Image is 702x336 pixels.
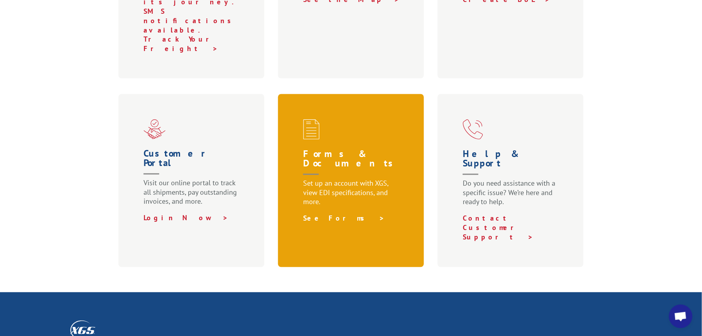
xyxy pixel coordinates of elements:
[144,179,242,214] p: Visit our online portal to track all shipments, pay outstanding invoices, and more.
[303,150,402,179] h1: Forms & Documents
[144,149,242,179] h1: Customer Portal
[144,35,220,53] a: Track Your Freight >
[669,305,693,328] div: Open chat
[303,179,402,214] p: Set up an account with XGS, view EDI specifications, and more.
[463,214,533,242] a: Contact Customer Support >
[303,119,320,140] img: xgs-icon-credit-financing-forms-red
[463,150,562,179] h1: Help & Support
[463,179,562,214] p: Do you need assistance with a specific issue? We’re here and ready to help.
[144,214,228,223] a: Login Now >
[303,214,385,223] a: See Forms >
[144,119,165,139] img: xgs-icon-partner-red (1)
[463,119,483,140] img: xgs-icon-help-and-support-red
